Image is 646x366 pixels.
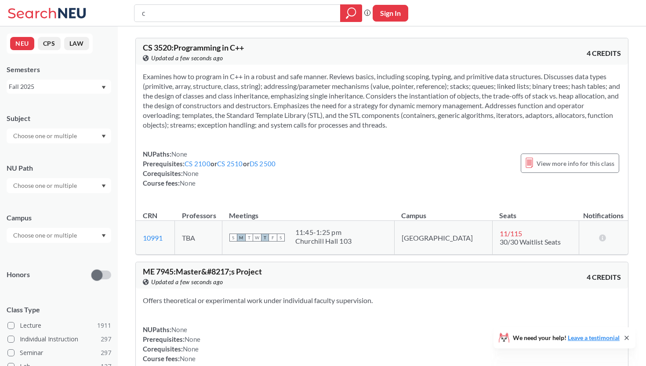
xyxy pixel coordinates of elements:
[269,234,277,242] span: F
[101,334,111,344] span: 297
[101,348,111,358] span: 297
[102,86,106,89] svg: Dropdown arrow
[143,325,200,363] div: NUPaths: Prerequisites: Corequisites: Course fees:
[245,234,253,242] span: T
[185,160,210,168] a: CS 2100
[513,335,620,341] span: We need your help!
[175,202,222,221] th: Professors
[537,158,614,169] span: View more info for this class
[183,345,199,353] span: None
[10,37,34,50] button: NEU
[171,326,187,333] span: None
[295,237,352,245] div: Churchill Hall 103
[7,333,111,345] label: Individual Instruction
[237,234,245,242] span: M
[102,135,106,138] svg: Dropdown arrow
[7,213,111,223] div: Campus
[587,48,621,58] span: 4 CREDITS
[7,128,111,143] div: Dropdown arrow
[7,113,111,123] div: Subject
[7,320,111,331] label: Lecture
[151,277,223,287] span: Updated a few seconds ago
[143,43,244,52] span: CS 3520 : Programming in C++
[7,270,30,280] p: Honors
[346,7,356,19] svg: magnifying glass
[222,202,394,221] th: Meetings
[7,305,111,315] span: Class Type
[9,131,83,141] input: Choose one or multiple
[9,82,101,91] div: Fall 2025
[579,202,628,221] th: Notifications
[180,179,196,187] span: None
[7,347,111,359] label: Seminar
[97,321,111,330] span: 1911
[143,296,621,305] section: Offers theoretical or experimental work under individual faculty supervision.
[102,184,106,188] svg: Dropdown arrow
[64,37,89,50] button: LAW
[143,234,163,242] a: 10991
[38,37,61,50] button: CPS
[492,202,579,221] th: Seats
[180,355,196,362] span: None
[261,234,269,242] span: T
[295,228,352,237] div: 11:45 - 1:25 pm
[394,202,492,221] th: Campus
[141,6,334,21] input: Class, professor, course number, "phrase"
[340,4,362,22] div: magnifying glass
[568,334,620,341] a: Leave a testimonial
[7,80,111,94] div: Fall 2025Dropdown arrow
[9,230,83,241] input: Choose one or multiple
[250,160,276,168] a: DS 2500
[7,163,111,173] div: NU Path
[7,178,111,193] div: Dropdown arrow
[143,149,276,188] div: NUPaths: Prerequisites: or or Corequisites: Course fees:
[394,221,492,255] td: [GEOGRAPHIC_DATA]
[587,272,621,282] span: 4 CREDITS
[277,234,285,242] span: S
[7,65,111,74] div: Semesters
[9,180,83,191] input: Choose one or multiple
[143,267,262,276] span: ME 7945 : Master&#8217;s Project
[185,335,200,343] span: None
[102,234,106,238] svg: Dropdown arrow
[373,5,408,22] button: Sign In
[500,229,522,238] span: 11 / 115
[7,228,111,243] div: Dropdown arrow
[151,53,223,63] span: Updated a few seconds ago
[229,234,237,242] span: S
[253,234,261,242] span: W
[143,72,621,130] section: Examines how to program in C++ in a robust and safe manner. Reviews basics, including scoping, ty...
[171,150,187,158] span: None
[143,211,157,220] div: CRN
[175,221,222,255] td: TBA
[500,238,561,246] span: 30/30 Waitlist Seats
[183,169,199,177] span: None
[217,160,243,168] a: CS 2510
